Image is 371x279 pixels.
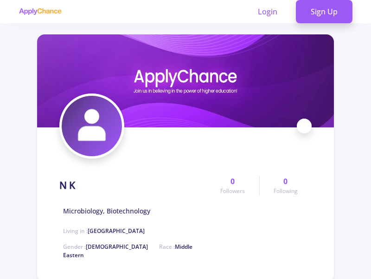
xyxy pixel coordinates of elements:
span: 0 [283,176,288,187]
span: Following [274,187,298,195]
img: N Kcover image [37,34,334,127]
img: N Kavatar [62,96,122,156]
span: [DEMOGRAPHIC_DATA] [86,243,148,251]
span: [GEOGRAPHIC_DATA] [88,227,145,235]
span: Followers [220,187,245,195]
span: Living in : [63,227,145,235]
span: Gender : [63,243,148,251]
h1: N K [59,179,75,191]
span: Race : [63,243,192,259]
span: 0 [230,176,235,187]
a: 0Followers [206,176,259,195]
span: Middle Eastern [63,243,192,259]
img: applychance logo text only [19,8,62,15]
a: 0Following [259,176,312,195]
span: Microbiology, Biotechnology [63,206,150,216]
